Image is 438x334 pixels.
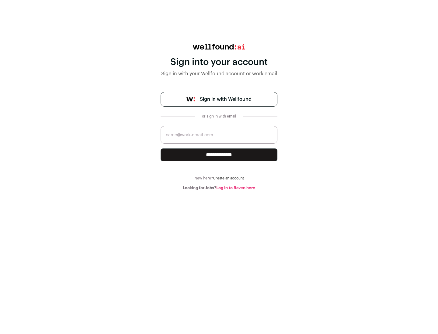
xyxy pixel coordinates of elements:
[161,126,277,144] input: name@work-email.com
[193,44,245,49] img: wellfound:ai
[161,186,277,190] div: Looking for Jobs?
[161,92,277,107] a: Sign in with Wellfound
[200,96,252,103] span: Sign in with Wellfound
[161,70,277,77] div: Sign in with your Wellfound account or work email
[161,176,277,181] div: New here?
[216,186,255,190] a: Log in to Raven here
[186,97,195,101] img: wellfound-symbol-flush-black-fb3c872781a75f747ccb3a119075da62bfe97bd399995f84a933054e44a575c4.png
[213,176,244,180] a: Create an account
[161,57,277,68] div: Sign into your account
[200,114,238,119] div: or sign in with email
